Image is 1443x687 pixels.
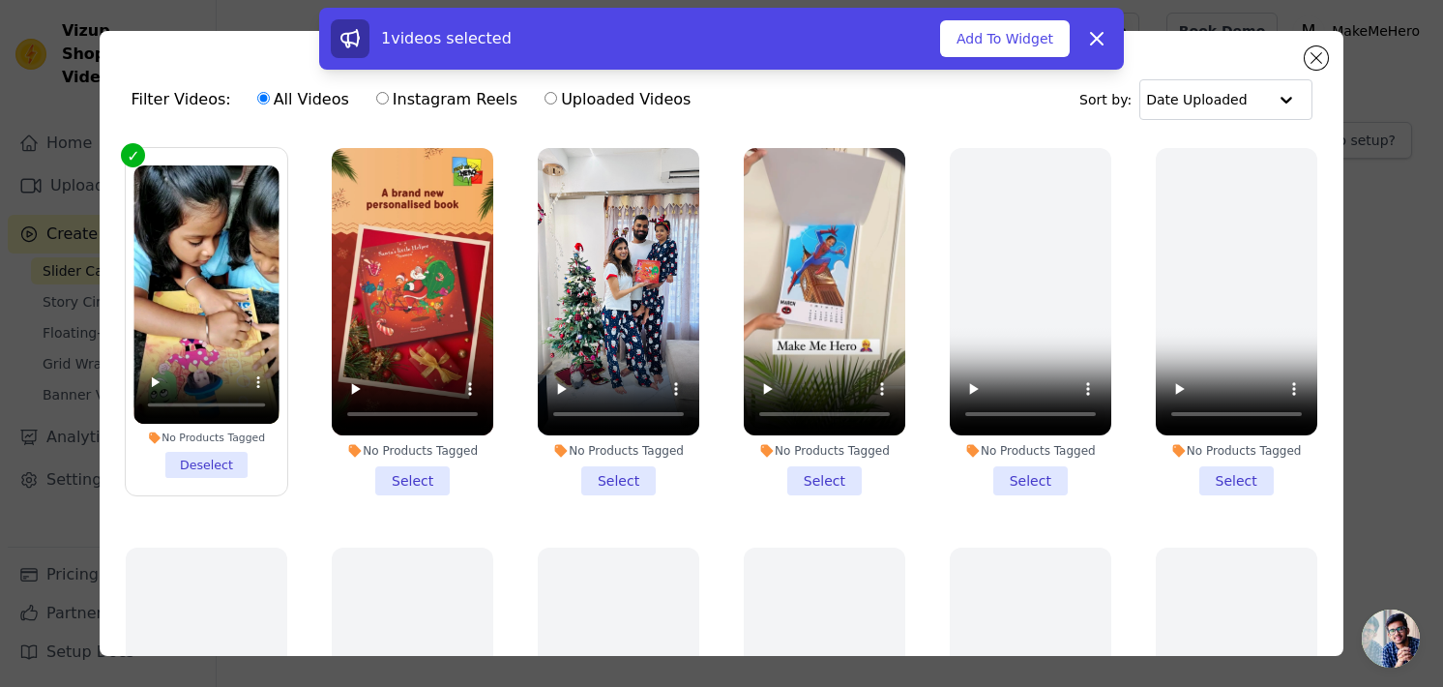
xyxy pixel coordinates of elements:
div: No Products Tagged [538,443,699,459]
div: No Products Tagged [744,443,905,459]
div: No Products Tagged [134,431,280,444]
span: 1 videos selected [381,29,512,47]
label: All Videos [256,87,350,112]
label: Uploaded Videos [544,87,692,112]
label: Instagram Reels [375,87,518,112]
div: Sort by: [1079,79,1312,120]
a: Open chat [1362,610,1420,668]
div: No Products Tagged [1156,443,1317,459]
div: Filter Videos: [131,77,701,122]
button: Add To Widget [940,20,1070,57]
div: No Products Tagged [950,443,1111,459]
div: No Products Tagged [332,443,493,459]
